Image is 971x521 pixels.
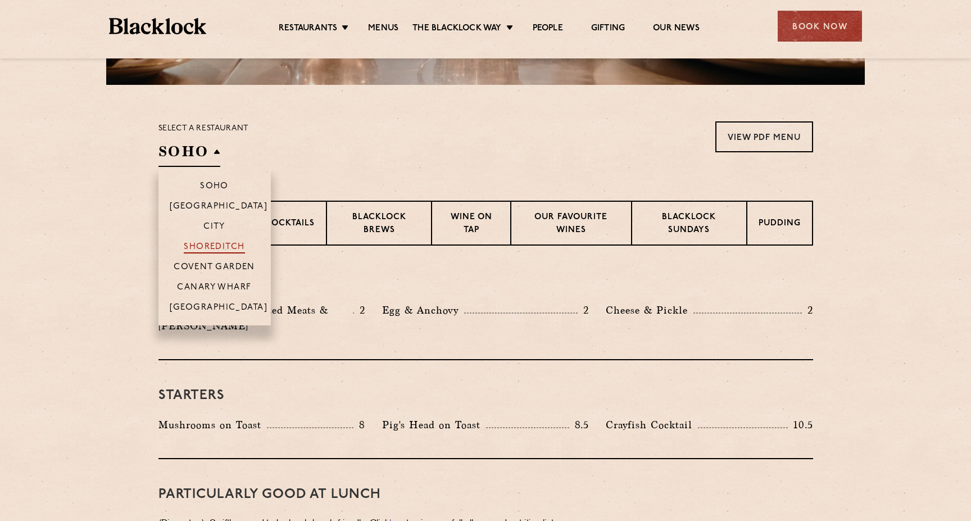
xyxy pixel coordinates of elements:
p: Pig's Head on Toast [382,417,486,433]
p: [GEOGRAPHIC_DATA] [170,202,268,213]
h3: Pre Chop Bites [158,274,813,288]
div: Book Now [778,11,862,42]
p: 2 [802,303,813,318]
p: Crayfish Cocktail [606,417,698,433]
p: Canary Wharf [177,283,251,294]
a: Gifting [591,23,625,35]
p: Wine on Tap [443,211,498,238]
p: Pudding [759,218,801,232]
p: Blacklock Brews [338,211,420,238]
p: Egg & Anchovy [382,302,464,318]
p: Mushrooms on Toast [158,417,267,433]
h3: Starters [158,388,813,403]
p: Our favourite wines [523,211,620,238]
h3: PARTICULARLY GOOD AT LUNCH [158,487,813,502]
p: 8 [353,418,365,432]
a: Our News [653,23,700,35]
p: 10.5 [788,418,813,432]
p: 2 [354,303,365,318]
p: Covent Garden [174,262,255,274]
p: Soho [200,182,229,193]
h2: SOHO [158,142,220,167]
a: People [533,23,563,35]
p: Shoreditch [184,242,245,253]
p: City [203,222,225,233]
p: Cocktails [265,218,315,232]
img: BL_Textured_Logo-footer-cropped.svg [109,18,206,34]
a: The Blacklock Way [412,23,501,35]
p: Cheese & Pickle [606,302,693,318]
a: View PDF Menu [715,121,813,152]
p: Select a restaurant [158,121,249,136]
a: Restaurants [279,23,337,35]
p: [GEOGRAPHIC_DATA] [170,303,268,314]
p: 2 [578,303,589,318]
a: Menus [368,23,398,35]
p: 8.5 [569,418,589,432]
p: Blacklock Sundays [643,211,734,238]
